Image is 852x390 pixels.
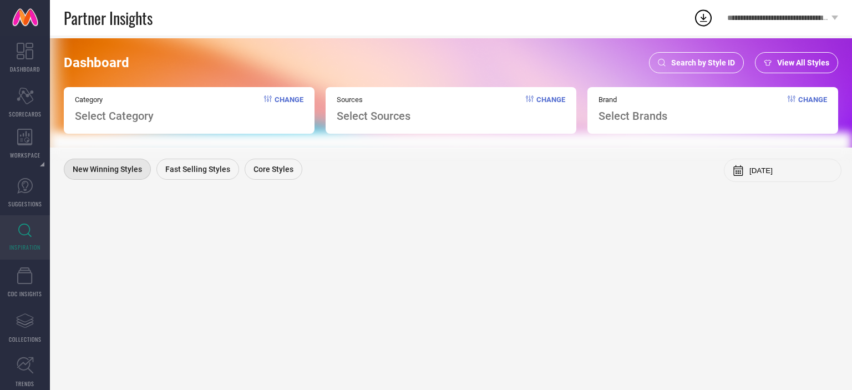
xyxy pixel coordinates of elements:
[777,58,829,67] span: View All Styles
[75,109,154,123] span: Select Category
[73,165,142,174] span: New Winning Styles
[253,165,293,174] span: Core Styles
[64,55,129,70] span: Dashboard
[275,95,303,123] span: Change
[693,8,713,28] div: Open download list
[337,109,410,123] span: Select Sources
[599,109,667,123] span: Select Brands
[10,65,40,73] span: DASHBOARD
[9,335,42,343] span: COLLECTIONS
[599,95,667,104] span: Brand
[337,95,410,104] span: Sources
[75,95,154,104] span: Category
[10,151,40,159] span: WORKSPACE
[9,110,42,118] span: SCORECARDS
[16,379,34,388] span: TRENDS
[798,95,827,123] span: Change
[749,166,833,175] input: Select month
[64,7,153,29] span: Partner Insights
[8,290,42,298] span: CDC INSIGHTS
[671,58,735,67] span: Search by Style ID
[165,165,230,174] span: Fast Selling Styles
[536,95,565,123] span: Change
[8,200,42,208] span: SUGGESTIONS
[9,243,40,251] span: INSPIRATION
